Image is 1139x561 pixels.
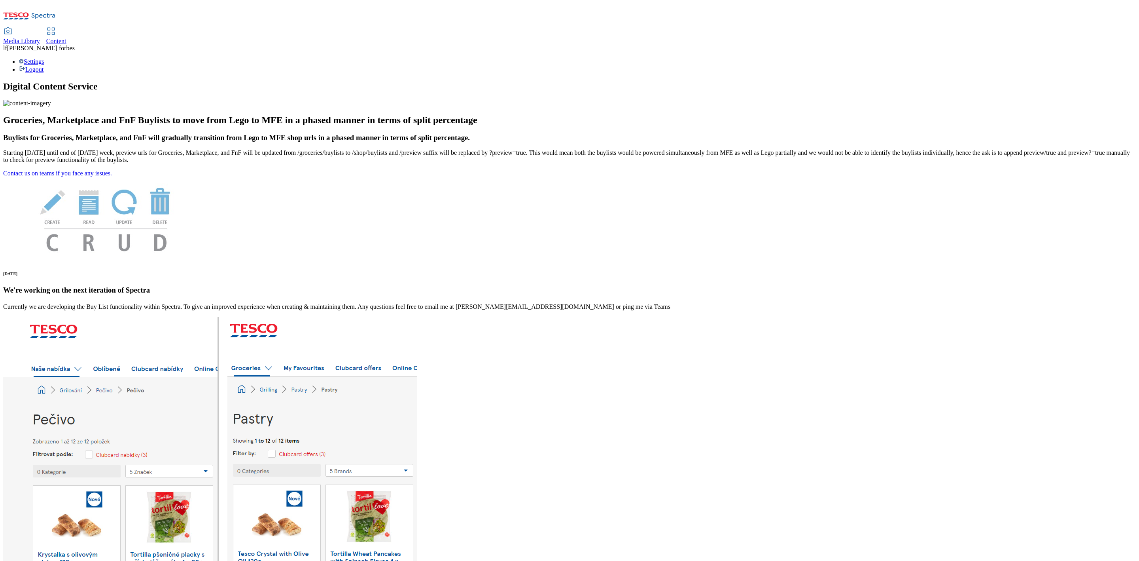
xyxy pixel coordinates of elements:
a: Settings [19,58,44,65]
h3: We're working on the next iteration of Spectra [3,286,1136,295]
span: Media Library [3,38,40,44]
h2: Groceries, Marketplace and FnF Buylists to move from Lego to MFE in a phased manner in terms of s... [3,115,1136,126]
h3: Buylists for Groceries, Marketplace, and FnF will gradually transition from Lego to MFE shop urls... [3,133,1136,142]
h6: [DATE] [3,271,1136,276]
img: News Image [3,177,209,260]
a: Logout [19,66,44,73]
img: content-imagery [3,100,51,107]
a: Contact us on teams if you face any issues. [3,170,112,177]
p: Starting [DATE] until end of [DATE] week, preview urls for Groceries, Marketplace, and FnF will b... [3,149,1136,164]
span: [PERSON_NAME] forbes [7,45,75,51]
h1: Digital Content Service [3,81,1136,92]
a: Media Library [3,28,40,45]
span: lf [3,45,7,51]
span: Content [46,38,66,44]
p: Currently we are developing the Buy List functionality within Spectra. To give an improved experi... [3,303,1136,310]
a: Content [46,28,66,45]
